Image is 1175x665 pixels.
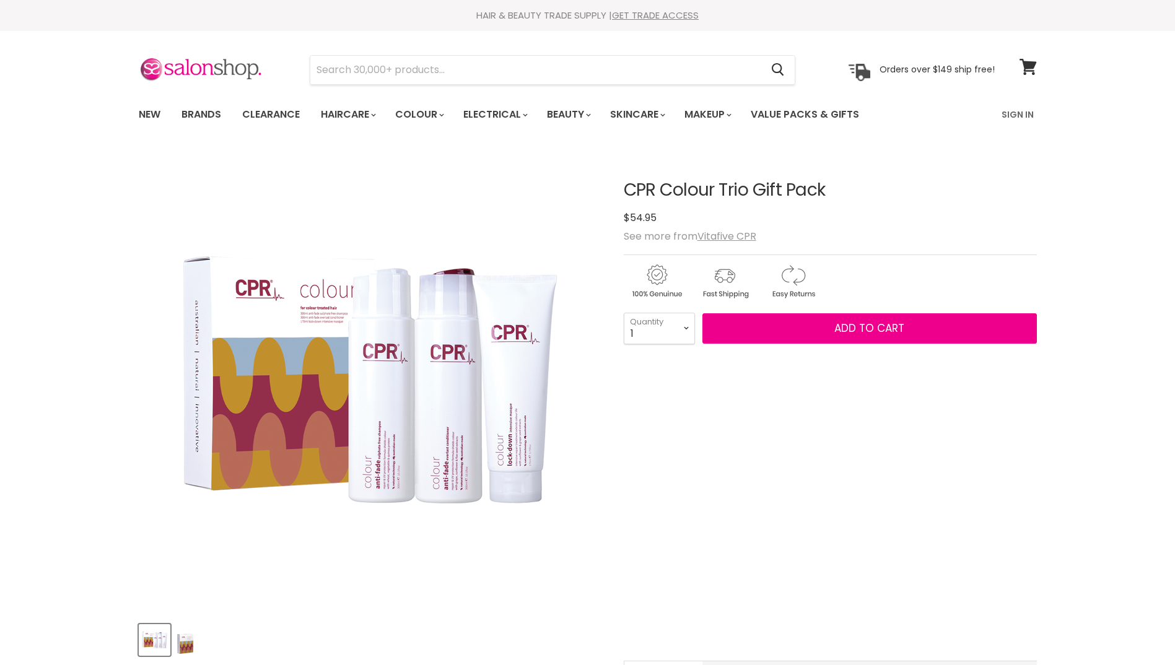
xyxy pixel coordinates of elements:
[834,321,904,336] span: Add to cart
[624,229,756,243] span: See more from
[310,55,795,85] form: Product
[312,102,383,128] a: Haircare
[123,97,1052,133] nav: Main
[123,9,1052,22] div: HAIR & BEAUTY TRADE SUPPLY |
[880,64,995,75] p: Orders over $149 ship free!
[129,102,170,128] a: New
[140,625,169,654] img: CPR Colour Trio Gift Pack
[760,263,826,300] img: returns.gif
[233,102,309,128] a: Clearance
[624,181,1037,200] h1: CPR Colour Trio Gift Pack
[762,56,795,84] button: Search
[612,9,699,22] a: GET TRADE ACCESS
[624,211,657,225] span: $54.95
[692,263,758,300] img: shipping.gif
[994,102,1041,128] a: Sign In
[310,56,762,84] input: Search
[624,313,695,344] select: Quantity
[702,313,1037,344] button: Add to cart
[386,102,452,128] a: Colour
[675,102,739,128] a: Makeup
[538,102,598,128] a: Beauty
[454,102,535,128] a: Electrical
[175,625,195,654] img: CPR Colour Trio Gift Pack
[172,102,230,128] a: Brands
[624,263,689,300] img: genuine.gif
[139,150,601,612] div: CPR Colour Trio Gift Pack image. Click or Scroll to Zoom.
[601,102,673,128] a: Skincare
[139,624,170,656] button: CPR Colour Trio Gift Pack
[129,97,932,133] ul: Main menu
[137,620,603,656] div: Product thumbnails
[741,102,868,128] a: Value Packs & Gifts
[174,624,196,656] button: CPR Colour Trio Gift Pack
[697,229,756,243] a: Vitafive CPR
